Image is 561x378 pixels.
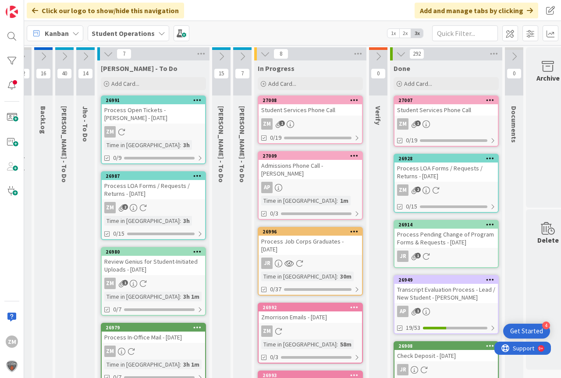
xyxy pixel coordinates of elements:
span: 2 [415,187,421,192]
div: 27008 [263,97,362,103]
span: : [337,272,338,281]
span: 15 [214,68,229,79]
span: 1 [415,253,421,258]
div: 27009Admissions Phone Call - [PERSON_NAME] [259,152,362,179]
span: 1 [122,280,128,286]
div: 26949 [398,277,498,283]
div: Time in [GEOGRAPHIC_DATA] [261,339,337,349]
span: Documents [510,106,518,143]
span: 2x [399,29,411,38]
span: 19/53 [406,323,420,332]
div: 27007 [394,96,498,104]
div: 26996Process Job Corps Graduates - [DATE] [259,228,362,255]
div: ZM [102,346,205,357]
div: ZM [102,126,205,138]
div: JR [397,251,408,262]
div: JR [397,364,408,375]
span: 0/15 [113,229,124,238]
span: Kanban [45,28,69,39]
div: JR [394,251,498,262]
span: Verify [374,106,383,125]
div: 3h 1m [181,360,202,369]
div: 27007Student Services Phone Call [394,96,498,116]
span: 14 [78,68,93,79]
span: 3x [411,29,423,38]
div: ZM [261,325,273,337]
div: 26980Review Genius for Student-Initiated Uploads - [DATE] [102,248,205,275]
div: Student Services Phone Call [259,104,362,116]
div: 27007 [398,97,498,103]
div: Process LOA Forms / Requests / Returns - [DATE] [394,163,498,182]
div: AP [394,306,498,317]
div: ZM [102,202,205,213]
div: Process LOA Forms / Requests / Returns - [DATE] [102,180,205,199]
span: BackLog [39,106,48,134]
span: 1 [279,120,285,126]
span: 0/37 [270,285,281,294]
span: 40 [57,68,72,79]
div: 26996 [263,229,362,235]
div: ZM [102,278,205,289]
div: ZM [261,118,273,130]
div: ZM [6,336,18,348]
div: 26979 [106,325,205,331]
div: 26979 [102,324,205,332]
div: 26992 [259,304,362,311]
div: Archive [536,73,560,83]
div: Review Genius for Student-Initiated Uploads - [DATE] [102,256,205,275]
div: 26987 [106,173,205,179]
span: 16 [36,68,51,79]
div: 26992Zmorrison Emails - [DATE] [259,304,362,323]
a: 26987Process LOA Forms / Requests / Returns - [DATE]ZMTime in [GEOGRAPHIC_DATA]:3h0/15 [101,171,206,240]
div: Time in [GEOGRAPHIC_DATA] [261,196,337,205]
div: 1m [338,196,351,205]
div: 26928 [394,155,498,163]
div: 27009 [263,153,362,159]
a: 26980Review Genius for Student-Initiated Uploads - [DATE]ZMTime in [GEOGRAPHIC_DATA]:3h 1m0/7 [101,247,206,316]
img: avatar [6,360,18,372]
div: 27009 [259,152,362,160]
span: 0/19 [270,133,281,142]
span: Eric - To Do [217,106,226,183]
span: 0/7 [113,305,121,314]
div: Time in [GEOGRAPHIC_DATA] [104,292,180,301]
div: 26987Process LOA Forms / Requests / Returns - [DATE] [102,172,205,199]
div: 3h [181,216,192,226]
div: ZM [394,184,498,196]
div: JR [259,258,362,269]
span: 0/3 [270,209,278,218]
div: 26996 [259,228,362,236]
div: ZM [104,278,116,289]
b: Student Operations [92,29,155,38]
a: 26992Zmorrison Emails - [DATE]ZMTime in [GEOGRAPHIC_DATA]:58m0/3 [258,303,363,364]
span: Zaida - To Do [101,64,178,73]
span: 2 [122,204,128,210]
div: 26908 [394,342,498,350]
div: 26949 [394,276,498,284]
div: 58m [338,339,354,349]
div: 26991 [102,96,205,104]
div: Get Started [510,327,543,336]
span: 1x [387,29,399,38]
span: 0/15 [406,202,417,211]
div: 26914 [394,221,498,229]
div: ZM [397,118,408,130]
input: Quick Filter... [432,25,498,41]
a: 26928Process LOA Forms / Requests / Returns - [DATE]ZM0/15 [394,154,499,213]
div: Transcript Evaluation Process - Lead / New Student - [PERSON_NAME] [394,284,498,303]
div: ZM [259,325,362,337]
span: Add Card... [268,80,296,88]
span: 7 [117,49,131,59]
a: 27007Student Services Phone CallZM0/19 [394,95,499,147]
div: Add and manage tabs by clicking [415,3,538,18]
div: 26949Transcript Evaluation Process - Lead / New Student - [PERSON_NAME] [394,276,498,303]
span: 7 [235,68,250,79]
div: ZM [104,202,116,213]
div: Student Services Phone Call [394,104,498,116]
span: Jho - To Do [81,106,90,142]
span: 8 [273,49,288,59]
div: 26928 [398,155,498,162]
span: : [180,292,181,301]
div: JR [261,258,273,269]
div: Check Deposit - [DATE] [394,350,498,361]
